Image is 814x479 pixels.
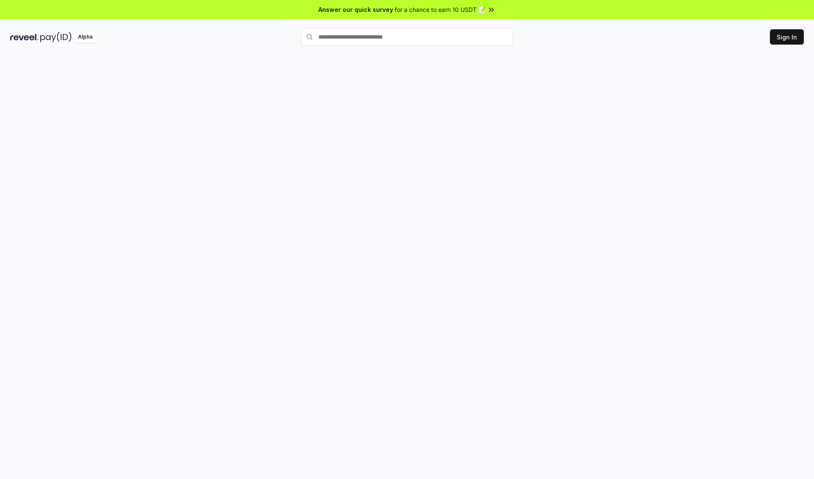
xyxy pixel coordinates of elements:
button: Sign In [770,29,804,45]
div: Alpha [73,32,97,42]
img: pay_id [40,32,72,42]
span: for a chance to earn 10 USDT 📝 [395,5,485,14]
span: Answer our quick survey [318,5,393,14]
img: reveel_dark [10,32,39,42]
